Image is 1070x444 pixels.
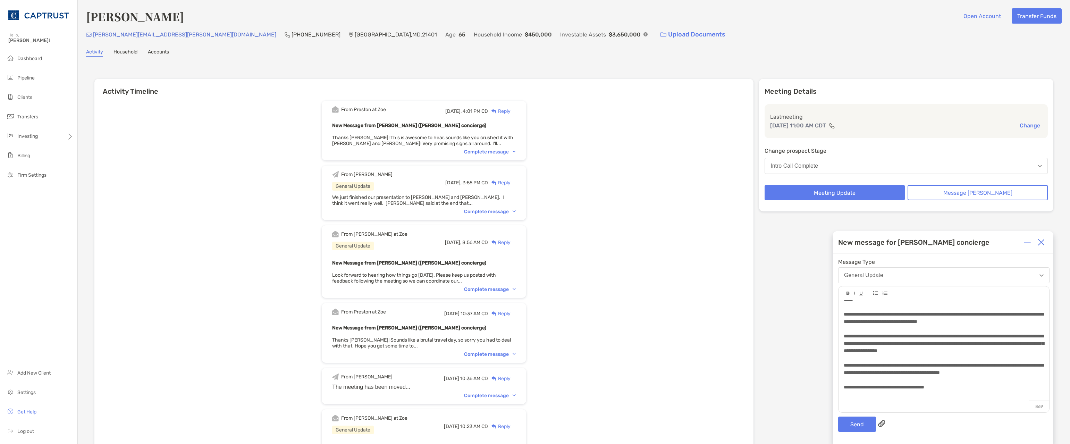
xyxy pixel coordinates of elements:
b: New Message from [PERSON_NAME] ([PERSON_NAME] concierge) [332,123,486,128]
div: General Update [332,182,374,191]
div: Reply [488,423,511,430]
img: add_new_client icon [6,368,15,377]
img: Phone Icon [285,32,290,37]
p: $450,000 [525,30,552,39]
img: billing icon [6,151,15,159]
div: The meeting has been moved... [332,384,516,390]
div: General Update [332,426,374,434]
span: [DATE], [445,240,461,245]
p: [DATE] 11:00 AM CDT [770,121,826,130]
button: Meeting Update [765,185,905,200]
div: From Preston at Zoe [341,107,386,112]
div: General Update [332,242,374,250]
img: Location Icon [349,32,353,37]
span: Thanks [PERSON_NAME]! This is awesome to hear, sounds like you crushed it with [PERSON_NAME] and ... [332,135,513,146]
span: 4:01 PM CD [463,108,488,114]
img: Editor control icon [846,292,850,295]
img: firm-settings icon [6,170,15,179]
img: paperclip attachments [878,420,885,427]
div: Reply [488,375,511,382]
span: 10:36 AM CD [460,376,488,382]
p: [PERSON_NAME][EMAIL_ADDRESS][PERSON_NAME][DOMAIN_NAME] [93,30,276,39]
span: [PERSON_NAME]! [8,37,73,43]
p: 869 [1029,401,1049,412]
button: Message [PERSON_NAME] [908,185,1048,200]
img: Info Icon [643,32,648,36]
img: CAPTRUST Logo [8,3,69,28]
div: Reply [488,179,511,186]
div: Reply [488,310,511,317]
div: From [PERSON_NAME] [341,171,393,177]
span: Message Type [838,259,1050,265]
img: pipeline icon [6,73,15,82]
img: Close [1038,239,1045,246]
span: Pipeline [17,75,35,81]
img: Email Icon [86,33,92,37]
span: Settings [17,389,36,395]
img: Chevron icon [513,394,516,396]
span: Transfers [17,114,38,120]
p: 65 [458,30,465,39]
img: communication type [829,123,835,128]
p: Investable Assets [560,30,606,39]
span: 8:56 AM CD [462,240,488,245]
span: [DATE], [445,180,462,186]
div: Complete message [464,393,516,399]
span: [DATE], [445,108,462,114]
div: Reply [488,108,511,115]
span: [DATE] [444,311,460,317]
p: Change prospect Stage [765,146,1048,155]
img: Event icon [332,309,339,315]
img: Open dropdown arrow [1038,165,1042,167]
img: Chevron icon [513,151,516,153]
img: button icon [660,32,666,37]
span: Clients [17,94,32,100]
img: Reply icon [491,311,497,316]
p: $3,650,000 [609,30,641,39]
div: From [PERSON_NAME] at Zoe [341,231,407,237]
span: Log out [17,428,34,434]
p: Age [445,30,456,39]
button: Intro Call Complete [765,158,1048,174]
span: Look forward to hearing how things go [DATE]. Please keep us posted with feedback following the m... [332,272,496,284]
span: Firm Settings [17,172,47,178]
img: Reply icon [491,109,497,114]
span: 3:55 PM CD [463,180,488,186]
img: Event icon [332,106,339,113]
h4: [PERSON_NAME] [86,8,184,24]
img: get-help icon [6,407,15,416]
img: Editor control icon [854,292,855,295]
p: Last meeting [770,112,1042,121]
a: Accounts [148,49,169,57]
img: logout icon [6,427,15,435]
a: Activity [86,49,103,57]
div: From Preston at Zoe [341,309,386,315]
img: Expand or collapse [1024,239,1031,246]
img: Editor control icon [882,291,887,295]
img: Open dropdown arrow [1039,274,1044,277]
img: Reply icon [491,376,497,381]
button: Open Account [958,8,1006,24]
div: Complete message [464,209,516,215]
img: dashboard icon [6,54,15,62]
img: clients icon [6,93,15,101]
span: 10:23 AM CD [460,424,488,429]
img: investing icon [6,132,15,140]
span: Investing [17,133,38,139]
b: New Message from [PERSON_NAME] ([PERSON_NAME] concierge) [332,325,486,331]
div: Complete message [464,286,516,292]
img: Reply icon [491,181,497,185]
img: Event icon [332,415,339,421]
span: 10:37 AM CD [461,311,488,317]
img: Editor control icon [859,292,863,295]
p: Household Income [474,30,522,39]
span: Dashboard [17,56,42,61]
button: Transfer Funds [1012,8,1062,24]
img: Reply icon [491,240,497,245]
img: Reply icon [491,424,497,429]
img: Chevron icon [513,288,516,290]
p: [PHONE_NUMBER] [292,30,340,39]
button: Change [1018,122,1042,129]
img: Chevron icon [513,353,516,355]
span: Add New Client [17,370,51,376]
